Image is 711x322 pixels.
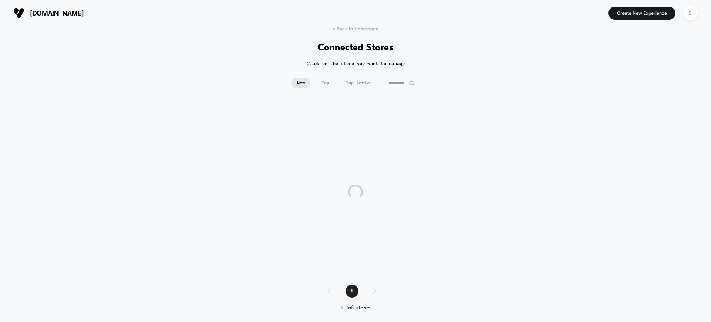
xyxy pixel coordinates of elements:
span: [DOMAIN_NAME] [30,9,84,17]
span: Top Active [340,78,377,88]
button: [DOMAIN_NAME] [11,7,86,19]
img: Visually logo [13,7,24,19]
span: New [291,78,310,88]
button: Create New Experience [608,7,675,20]
span: Top [316,78,335,88]
h2: Click on the store you want to manage [306,61,405,67]
img: edit [409,80,414,86]
button: E. [681,6,700,21]
span: < Back to Homepage [332,26,378,31]
div: E. [683,6,698,20]
h1: Connected Stores [318,43,394,53]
